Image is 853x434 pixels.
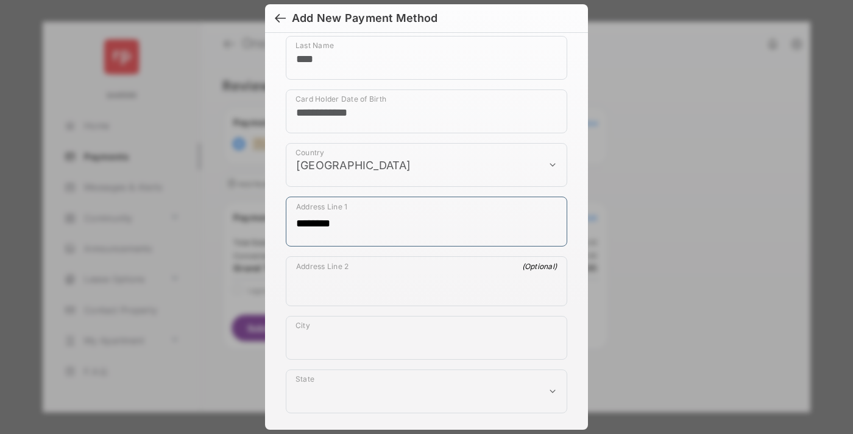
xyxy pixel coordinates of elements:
[286,143,567,187] div: payment_method_screening[postal_addresses][country]
[292,12,437,25] div: Add New Payment Method
[286,316,567,360] div: payment_method_screening[postal_addresses][locality]
[286,197,567,247] div: payment_method_screening[postal_addresses][addressLine1]
[286,256,567,306] div: payment_method_screening[postal_addresses][addressLine2]
[286,369,567,413] div: payment_method_screening[postal_addresses][administrativeArea]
